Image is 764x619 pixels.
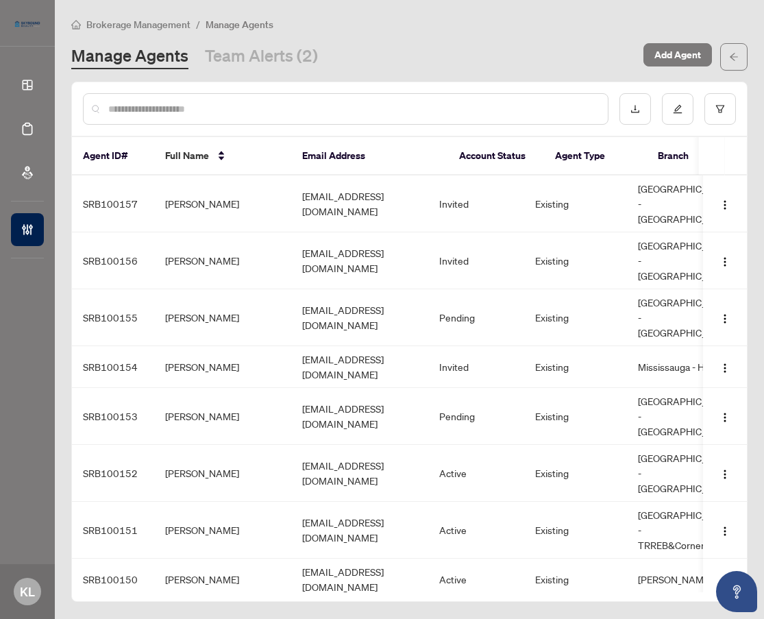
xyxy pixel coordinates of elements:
[71,45,188,69] a: Manage Agents
[643,43,712,66] button: Add Agent
[627,559,745,600] td: [PERSON_NAME]
[154,346,291,388] td: [PERSON_NAME]
[627,445,745,502] td: [GEOGRAPHIC_DATA] - [GEOGRAPHIC_DATA]
[719,313,730,324] img: Logo
[72,346,154,388] td: SRB100154
[524,175,627,232] td: Existing
[72,388,154,445] td: SRB100153
[165,148,209,163] span: Full Name
[72,289,154,346] td: SRB100155
[524,445,627,502] td: Existing
[627,388,745,445] td: [GEOGRAPHIC_DATA] - [GEOGRAPHIC_DATA]
[627,289,745,346] td: [GEOGRAPHIC_DATA] - [GEOGRAPHIC_DATA]
[196,16,200,32] li: /
[448,137,544,175] th: Account Status
[524,346,627,388] td: Existing
[72,502,154,559] td: SRB100151
[72,559,154,600] td: SRB100150
[291,445,428,502] td: [EMAIL_ADDRESS][DOMAIN_NAME]
[704,93,736,125] button: filter
[719,469,730,480] img: Logo
[729,52,739,62] span: arrow-left
[714,193,736,215] button: Logo
[206,19,273,31] span: Manage Agents
[524,289,627,346] td: Existing
[524,559,627,600] td: Existing
[627,175,745,232] td: [GEOGRAPHIC_DATA] - [GEOGRAPHIC_DATA]
[72,175,154,232] td: SRB100157
[662,93,693,125] button: edit
[154,289,291,346] td: [PERSON_NAME]
[619,93,651,125] button: download
[627,346,745,388] td: Mississauga - Holding
[524,232,627,289] td: Existing
[647,137,755,175] th: Branch
[715,104,725,114] span: filter
[11,17,44,31] img: logo
[719,575,730,586] img: Logo
[627,232,745,289] td: [GEOGRAPHIC_DATA] - [GEOGRAPHIC_DATA]
[428,388,524,445] td: Pending
[154,445,291,502] td: [PERSON_NAME]
[719,256,730,267] img: Logo
[719,363,730,374] img: Logo
[719,526,730,537] img: Logo
[72,232,154,289] td: SRB100156
[154,502,291,559] td: [PERSON_NAME]
[291,175,428,232] td: [EMAIL_ADDRESS][DOMAIN_NAME]
[291,559,428,600] td: [EMAIL_ADDRESS][DOMAIN_NAME]
[72,137,154,175] th: Agent ID#
[291,232,428,289] td: [EMAIL_ADDRESS][DOMAIN_NAME]
[714,306,736,328] button: Logo
[154,175,291,232] td: [PERSON_NAME]
[714,568,736,590] button: Logo
[428,289,524,346] td: Pending
[654,44,701,66] span: Add Agent
[544,137,647,175] th: Agent Type
[291,289,428,346] td: [EMAIL_ADDRESS][DOMAIN_NAME]
[714,519,736,541] button: Logo
[524,388,627,445] td: Existing
[291,502,428,559] td: [EMAIL_ADDRESS][DOMAIN_NAME]
[154,388,291,445] td: [PERSON_NAME]
[714,250,736,271] button: Logo
[154,232,291,289] td: [PERSON_NAME]
[72,445,154,502] td: SRB100152
[154,137,291,175] th: Full Name
[524,502,627,559] td: Existing
[428,175,524,232] td: Invited
[20,582,35,601] span: KL
[205,45,318,69] a: Team Alerts (2)
[291,137,448,175] th: Email Address
[627,502,745,559] td: [GEOGRAPHIC_DATA] - TRREB&Cornerstone
[291,346,428,388] td: [EMAIL_ADDRESS][DOMAIN_NAME]
[428,445,524,502] td: Active
[630,104,640,114] span: download
[714,462,736,484] button: Logo
[428,502,524,559] td: Active
[714,405,736,427] button: Logo
[673,104,682,114] span: edit
[428,346,524,388] td: Invited
[719,199,730,210] img: Logo
[71,20,81,29] span: home
[716,571,757,612] button: Open asap
[154,559,291,600] td: [PERSON_NAME]
[291,388,428,445] td: [EMAIL_ADDRESS][DOMAIN_NAME]
[428,559,524,600] td: Active
[714,356,736,378] button: Logo
[428,232,524,289] td: Invited
[86,19,190,31] span: Brokerage Management
[719,412,730,423] img: Logo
